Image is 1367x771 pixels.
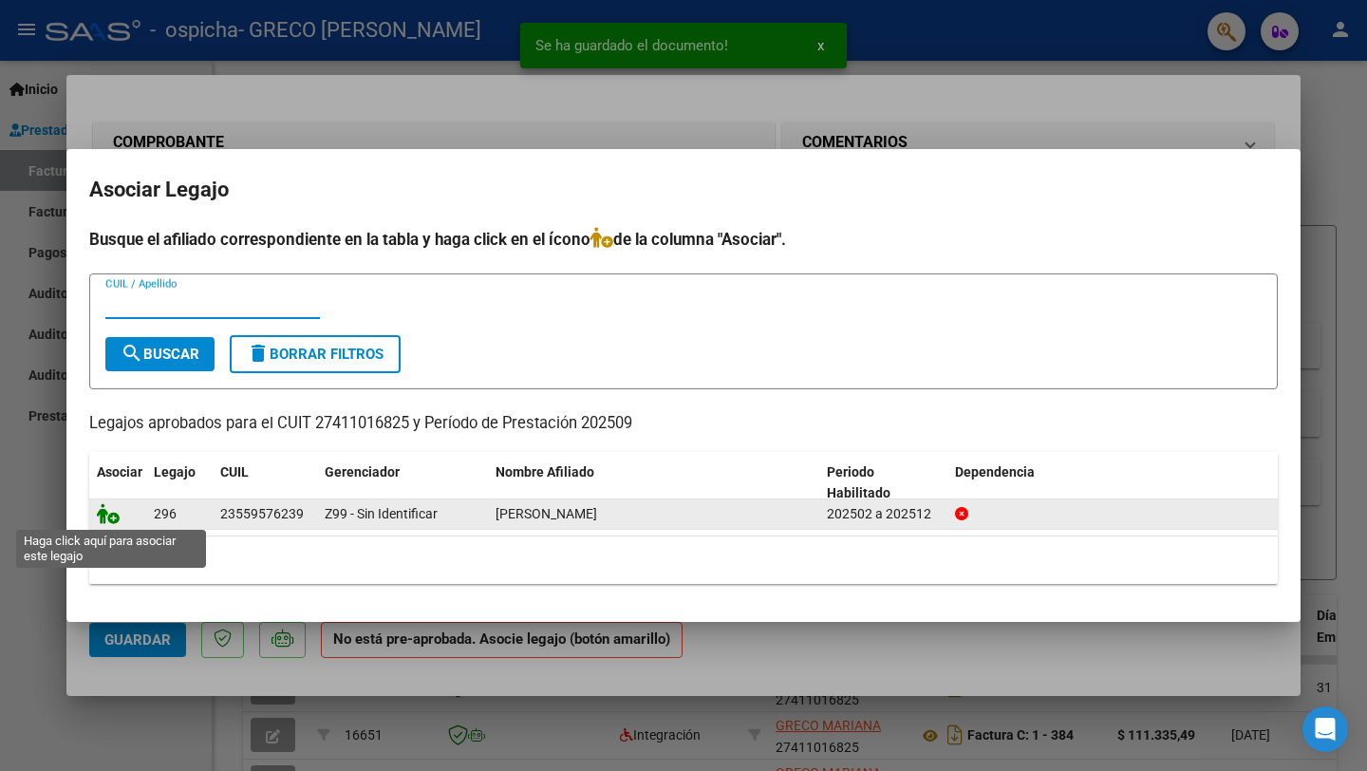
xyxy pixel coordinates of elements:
div: 1 registros [89,536,1278,584]
span: Dependencia [955,464,1035,480]
mat-icon: delete [247,342,270,365]
span: Asociar [97,464,142,480]
p: Legajos aprobados para el CUIT 27411016825 y Período de Prestación 202509 [89,412,1278,436]
div: 23559576239 [220,503,304,525]
datatable-header-cell: Gerenciador [317,452,488,515]
h2: Asociar Legajo [89,172,1278,208]
datatable-header-cell: Asociar [89,452,146,515]
span: Nombre Afiliado [496,464,594,480]
mat-icon: search [121,342,143,365]
span: 296 [154,506,177,521]
datatable-header-cell: Periodo Habilitado [819,452,947,515]
datatable-header-cell: CUIL [213,452,317,515]
span: TOLEDO AXEL BAUTISTA [496,506,597,521]
datatable-header-cell: Nombre Afiliado [488,452,819,515]
datatable-header-cell: Dependencia [947,452,1279,515]
h4: Busque el afiliado correspondiente en la tabla y haga click en el ícono de la columna "Asociar". [89,227,1278,252]
button: Buscar [105,337,215,371]
div: 202502 a 202512 [827,503,940,525]
span: Periodo Habilitado [827,464,890,501]
button: Borrar Filtros [230,335,401,373]
span: Borrar Filtros [247,346,384,363]
span: Gerenciador [325,464,400,480]
span: Legajo [154,464,196,480]
div: Open Intercom Messenger [1302,706,1348,752]
span: Buscar [121,346,199,363]
datatable-header-cell: Legajo [146,452,213,515]
span: CUIL [220,464,249,480]
span: Z99 - Sin Identificar [325,506,438,521]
